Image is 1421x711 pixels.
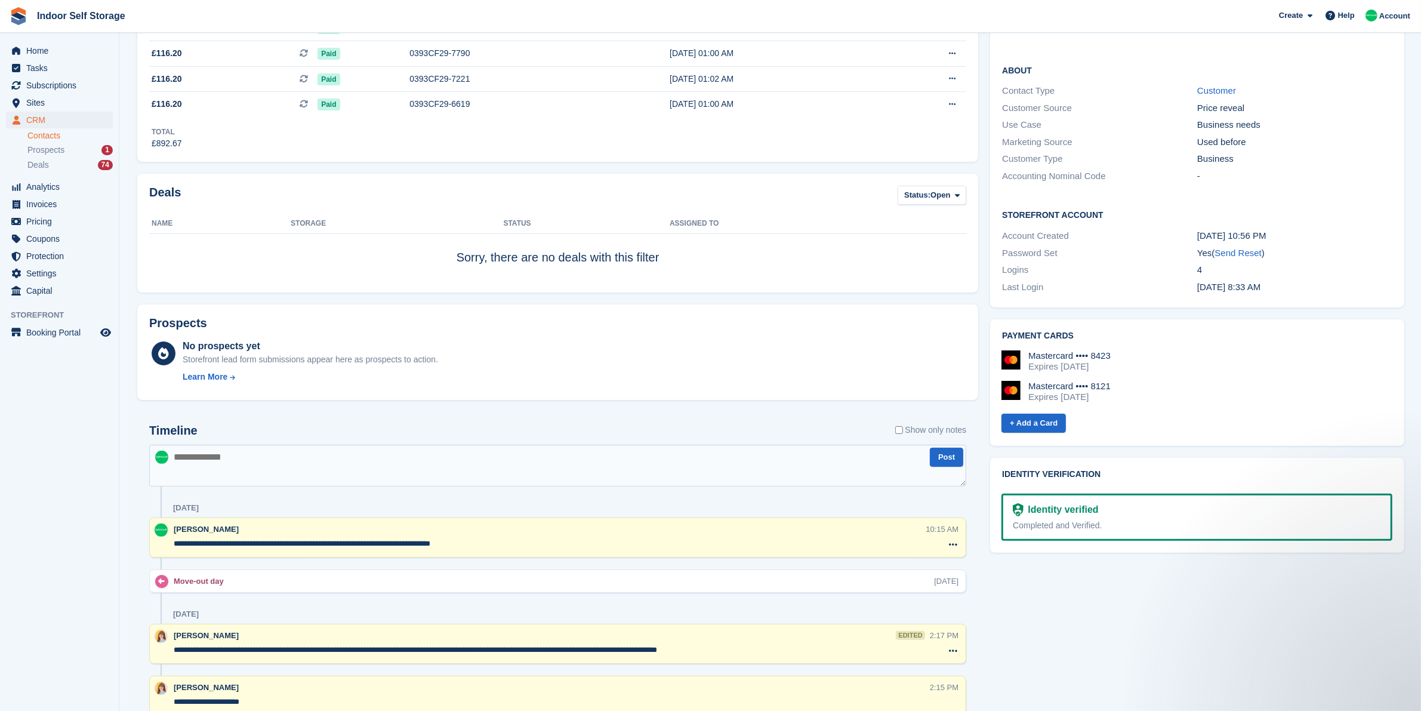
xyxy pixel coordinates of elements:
a: menu [6,230,113,247]
div: Accounting Nominal Code [1002,170,1197,183]
a: menu [6,324,113,341]
div: Expires [DATE] [1028,392,1111,402]
div: Marketing Source [1002,136,1197,149]
img: Helen Nicholls [155,451,168,464]
img: Joanne Smith [155,630,168,643]
a: Customer [1197,85,1236,96]
div: [DATE] 01:00 AM [670,98,883,110]
span: £116.20 [152,47,182,60]
a: Prospects 1 [27,144,113,156]
span: Sorry, there are no deals with this filter [457,251,659,264]
h2: About [1002,64,1392,76]
a: menu [6,196,113,213]
div: - [1197,170,1392,183]
div: 0393CF29-7221 [409,73,619,85]
th: Assigned to [670,214,966,233]
th: Name [149,214,291,233]
a: menu [6,178,113,195]
th: Status [504,214,670,233]
a: menu [6,42,113,59]
div: No prospects yet [183,339,438,353]
div: Total [152,127,182,137]
div: Use Case [1002,118,1197,132]
span: Settings [26,265,98,282]
div: 4 [1197,263,1392,277]
span: Capital [26,282,98,299]
a: menu [6,94,113,111]
span: Analytics [26,178,98,195]
div: Customer Source [1002,101,1197,115]
span: Pricing [26,213,98,230]
span: [PERSON_NAME] [174,683,239,692]
a: menu [6,265,113,282]
span: Status: [904,189,930,201]
div: 2:17 PM [930,630,958,641]
div: Business [1197,152,1392,166]
span: Coupons [26,230,98,247]
a: menu [6,77,113,94]
a: menu [6,213,113,230]
span: Deals [27,159,49,171]
div: Password Set [1002,247,1197,260]
a: Indoor Self Storage [32,6,130,26]
div: £892.67 [152,137,182,150]
div: Logins [1002,263,1197,277]
img: stora-icon-8386f47178a22dfd0bd8f6a31ec36ba5ce8667c1dd55bd0f319d3a0aa187defe.svg [10,7,27,25]
img: Joanne Smith [155,682,168,695]
h2: Payment cards [1002,331,1392,341]
span: Home [26,42,98,59]
input: Show only notes [895,424,903,436]
div: Business needs [1197,118,1392,132]
div: Contact Type [1002,84,1197,98]
time: 2025-08-28 07:33:52 UTC [1197,282,1260,292]
a: Contacts [27,130,113,141]
h2: Prospects [149,316,207,330]
span: Paid [318,99,340,110]
span: Invoices [26,196,98,213]
span: Tasks [26,60,98,76]
a: menu [6,282,113,299]
div: [DATE] 10:56 PM [1197,229,1392,243]
h2: Storefront Account [1002,208,1392,220]
a: Send Reset [1215,248,1262,258]
div: 2:15 PM [930,682,958,693]
h2: Deals [149,186,181,208]
div: [DATE] [173,503,199,513]
div: Price reveal [1197,101,1392,115]
div: 74 [98,160,113,170]
th: Storage [291,214,503,233]
div: Identity verified [1024,503,1099,517]
a: + Add a Card [1001,414,1066,433]
span: Paid [318,48,340,60]
h2: Timeline [149,424,198,438]
div: Learn More [183,371,227,383]
button: Post [930,448,963,467]
span: Help [1338,10,1355,21]
div: 1 [101,145,113,155]
div: 0393CF29-6619 [409,98,619,110]
span: Account [1379,10,1410,22]
div: [DATE] [173,610,199,619]
img: Helen Nicholls [1365,10,1377,21]
span: ( ) [1212,248,1265,258]
span: Storefront [11,309,119,321]
a: Learn More [183,371,438,383]
span: Create [1279,10,1303,21]
div: [DATE] [934,575,958,587]
div: Yes [1197,247,1392,260]
span: [PERSON_NAME] [174,525,239,534]
div: Move-out day [174,575,230,587]
div: Account Created [1002,229,1197,243]
a: menu [6,248,113,264]
a: menu [6,112,113,128]
div: Last Login [1002,281,1197,294]
div: Storefront lead form submissions appear here as prospects to action. [183,353,438,366]
div: 0393CF29-7790 [409,47,619,60]
img: Identity Verification Ready [1013,503,1023,516]
div: [DATE] 01:02 AM [670,73,883,85]
span: Booking Portal [26,324,98,341]
span: £116.20 [152,98,182,110]
label: Show only notes [895,424,967,436]
img: Mastercard Logo [1001,350,1021,370]
a: Preview store [98,325,113,340]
